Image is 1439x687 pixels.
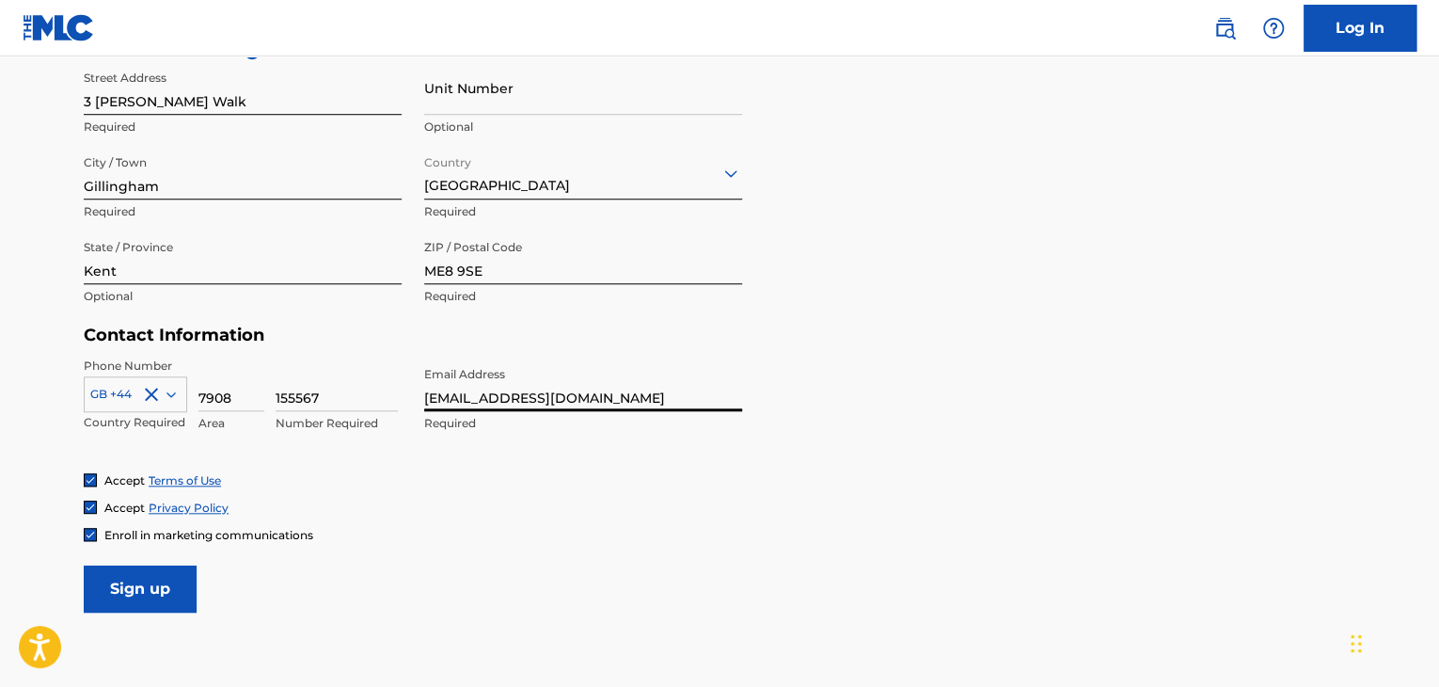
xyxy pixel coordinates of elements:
[1262,17,1285,40] img: help
[149,501,229,515] a: Privacy Policy
[84,566,197,613] input: Sign up
[1345,597,1439,687] iframe: Chat Widget
[424,288,742,305] p: Required
[1304,5,1416,52] a: Log In
[424,203,742,220] p: Required
[1213,17,1236,40] img: search
[84,325,742,346] h5: Contact Information
[1255,9,1292,47] div: Help
[424,119,742,136] p: Optional
[104,473,145,487] span: Accept
[84,414,187,431] p: Country Required
[84,203,402,220] p: Required
[84,288,402,305] p: Optional
[104,501,145,515] span: Accept
[23,14,95,41] img: MLC Logo
[424,150,742,196] div: [GEOGRAPHIC_DATA]
[424,143,471,171] label: Country
[1206,9,1243,47] a: Public Search
[104,528,313,542] span: Enroll in marketing communications
[198,415,264,432] p: Area
[85,529,96,540] img: checkbox
[85,502,96,513] img: checkbox
[85,474,96,486] img: checkbox
[84,119,402,136] p: Required
[149,473,221,487] a: Terms of Use
[1351,615,1362,672] div: Drag
[424,415,742,432] p: Required
[276,415,398,432] p: Number Required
